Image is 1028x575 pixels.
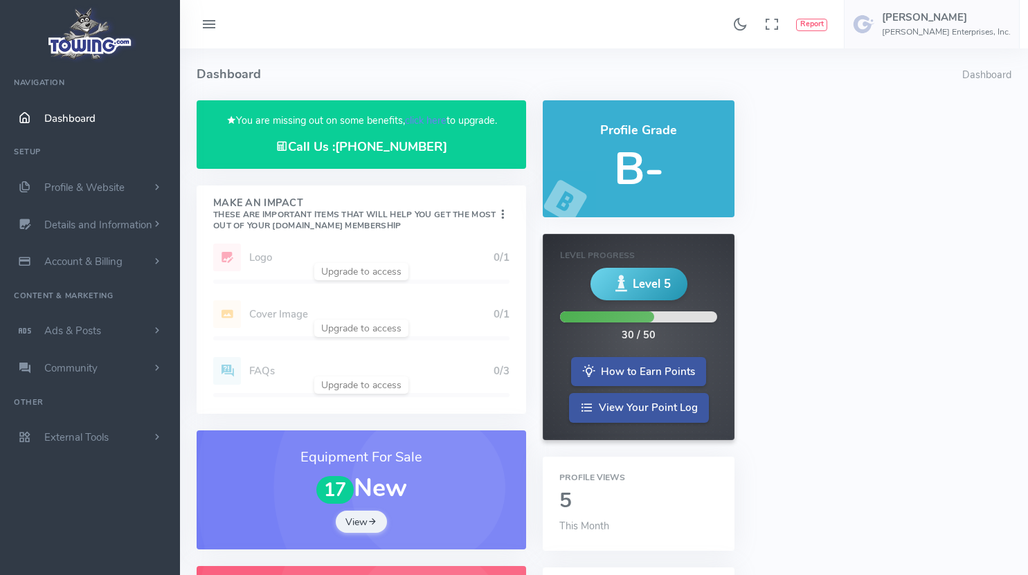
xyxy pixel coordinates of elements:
[633,275,671,293] span: Level 5
[213,209,496,231] small: These are important items that will help you get the most out of your [DOMAIN_NAME] Membership
[622,328,656,343] div: 30 / 50
[560,251,716,260] h6: Level Progress
[796,19,827,31] button: Report
[213,447,510,468] h3: Equipment For Sale
[213,140,510,154] h4: Call Us :
[44,255,123,268] span: Account & Billing
[853,13,875,35] img: user-image
[44,324,101,338] span: Ads & Posts
[559,145,717,194] h5: B-
[44,361,98,375] span: Community
[569,393,709,423] a: View Your Point Log
[559,124,717,138] h4: Profile Grade
[559,519,609,533] span: This Month
[962,68,1011,83] li: Dashboard
[44,181,125,194] span: Profile & Website
[335,138,447,155] a: [PHONE_NUMBER]
[197,48,962,100] h4: Dashboard
[571,357,706,387] a: How to Earn Points
[44,218,152,232] span: Details and Information
[213,113,510,129] p: You are missing out on some benefits, to upgrade.
[213,198,496,231] h4: Make An Impact
[44,111,96,125] span: Dashboard
[336,511,387,533] a: View
[882,12,1011,23] h5: [PERSON_NAME]
[44,4,137,63] img: logo
[213,475,510,504] h1: New
[882,28,1011,37] h6: [PERSON_NAME] Enterprises, Inc.
[316,476,354,504] span: 17
[44,430,109,444] span: External Tools
[559,490,717,513] h2: 5
[559,473,717,482] h6: Profile Views
[405,113,447,127] a: click here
